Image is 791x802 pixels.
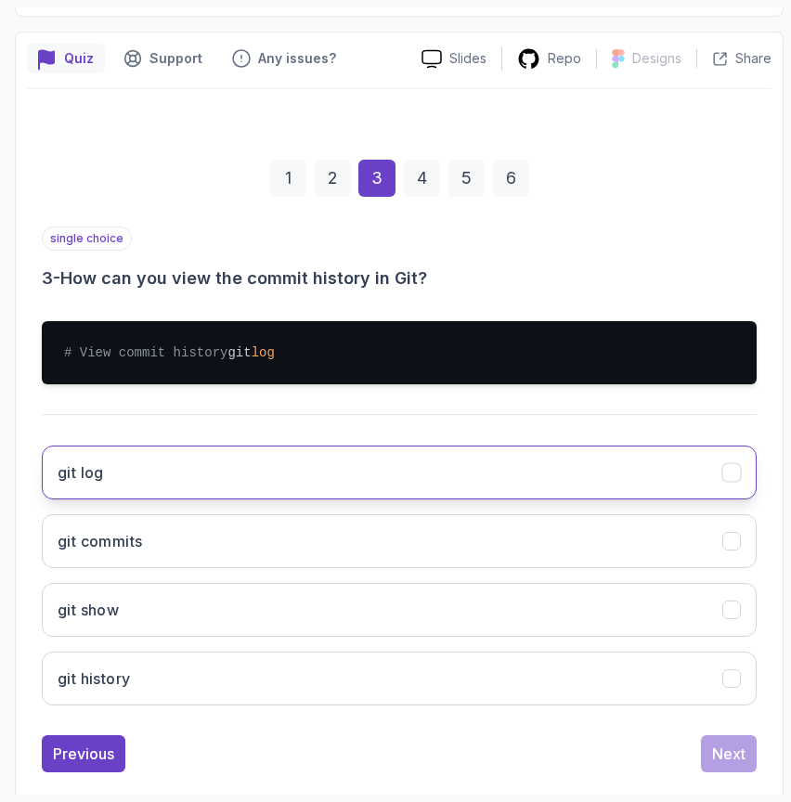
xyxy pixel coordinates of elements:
[42,226,132,251] p: single choice
[58,530,142,552] h3: git commits
[42,514,757,568] button: git commits
[447,160,485,197] div: 5
[502,47,596,71] a: Repo
[64,49,94,68] p: Quiz
[53,743,114,765] div: Previous
[42,583,757,637] button: git show
[258,49,336,68] p: Any issues?
[403,160,440,197] div: 4
[58,667,130,690] h3: git history
[112,44,214,73] button: Support button
[701,735,757,772] button: Next
[632,49,681,68] p: Designs
[27,44,105,73] button: quiz button
[42,652,757,705] button: git history
[58,461,104,484] h3: git log
[42,265,757,291] h3: 3 - How can you view the commit history in Git?
[712,743,746,765] div: Next
[407,49,501,69] a: Slides
[314,160,351,197] div: 2
[492,160,529,197] div: 6
[735,49,772,68] p: Share
[42,446,757,499] button: git log
[252,345,275,360] span: log
[548,49,581,68] p: Repo
[221,44,347,73] button: Feedback button
[58,599,119,621] h3: git show
[269,160,306,197] div: 1
[696,49,772,68] button: Share
[42,735,125,772] button: Previous
[64,345,227,360] span: # View commit history
[149,49,202,68] p: Support
[358,160,395,197] div: 3
[449,49,486,68] p: Slides
[42,321,757,384] pre: git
